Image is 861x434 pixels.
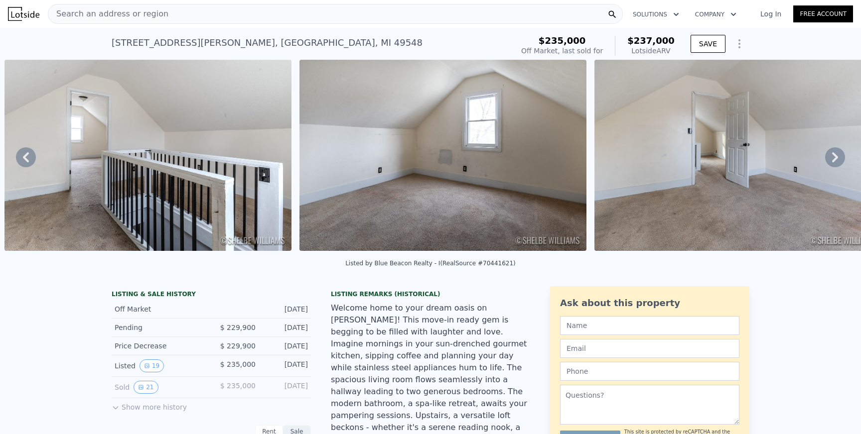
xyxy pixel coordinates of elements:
[560,339,739,358] input: Email
[331,290,530,298] div: Listing Remarks (Historical)
[264,359,308,372] div: [DATE]
[115,359,203,372] div: Listed
[627,35,675,46] span: $237,000
[560,316,739,335] input: Name
[345,260,516,267] div: Listed by Blue Beacon Realty - I (RealSource #70441621)
[521,46,603,56] div: Off Market, last sold for
[134,381,158,394] button: View historical data
[687,5,744,23] button: Company
[112,398,187,412] button: Show more history
[115,341,203,351] div: Price Decrease
[299,60,586,251] img: Sale: 144398947 Parcel: 53052947
[691,35,725,53] button: SAVE
[112,290,311,300] div: LISTING & SALE HISTORY
[560,362,739,381] input: Phone
[220,360,256,368] span: $ 235,000
[793,5,853,22] a: Free Account
[625,5,687,23] button: Solutions
[4,60,291,251] img: Sale: 144398947 Parcel: 53052947
[560,296,739,310] div: Ask about this property
[220,324,256,331] span: $ 229,900
[115,304,203,314] div: Off Market
[264,381,308,394] div: [DATE]
[220,382,256,390] span: $ 235,000
[140,359,164,372] button: View historical data
[8,7,39,21] img: Lotside
[729,34,749,54] button: Show Options
[748,9,793,19] a: Log In
[539,35,586,46] span: $235,000
[112,36,423,50] div: [STREET_ADDRESS][PERSON_NAME] , [GEOGRAPHIC_DATA] , MI 49548
[115,381,203,394] div: Sold
[48,8,168,20] span: Search an address or region
[264,323,308,332] div: [DATE]
[264,304,308,314] div: [DATE]
[264,341,308,351] div: [DATE]
[220,342,256,350] span: $ 229,900
[115,323,203,332] div: Pending
[627,46,675,56] div: Lotside ARV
